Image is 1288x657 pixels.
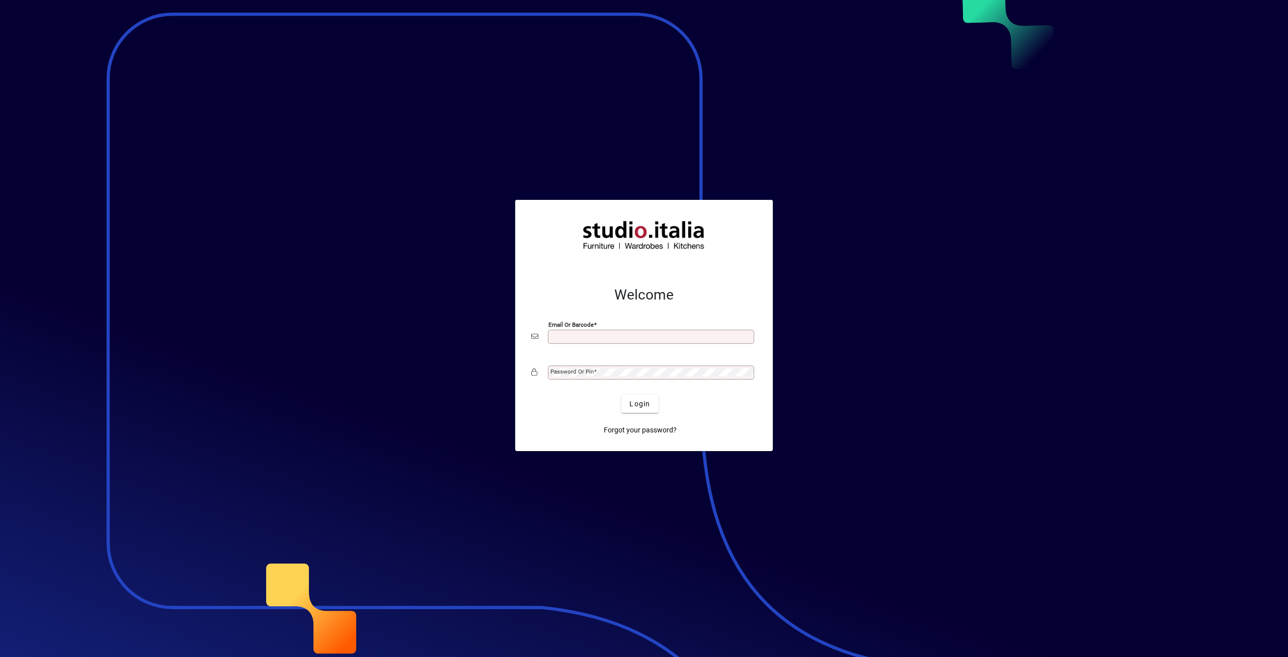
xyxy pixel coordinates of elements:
a: Forgot your password? [600,421,681,439]
span: Forgot your password? [604,425,677,435]
h2: Welcome [531,286,757,304]
mat-label: Password or Pin [550,368,594,375]
mat-label: Email or Barcode [548,321,594,328]
span: Login [629,399,650,409]
button: Login [621,395,658,413]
